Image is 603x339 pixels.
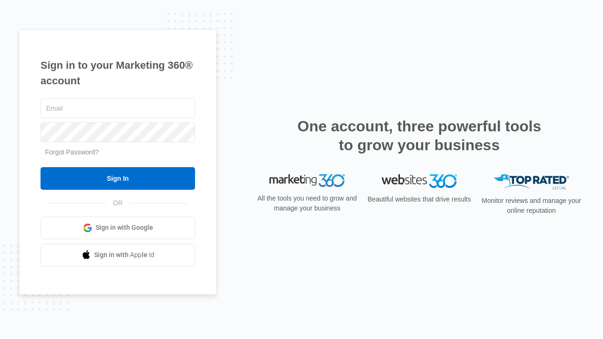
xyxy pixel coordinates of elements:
[106,198,130,208] span: OR
[41,98,195,118] input: Email
[294,117,544,154] h2: One account, three powerful tools to grow your business
[41,57,195,89] h1: Sign in to your Marketing 360® account
[94,250,155,260] span: Sign in with Apple Id
[45,148,99,156] a: Forgot Password?
[382,174,457,188] img: Websites 360
[254,194,360,213] p: All the tools you need to grow and manage your business
[96,223,153,233] span: Sign in with Google
[41,217,195,239] a: Sign in with Google
[494,174,569,190] img: Top Rated Local
[367,194,472,204] p: Beautiful websites that drive results
[479,196,584,216] p: Monitor reviews and manage your online reputation
[269,174,345,187] img: Marketing 360
[41,167,195,190] input: Sign In
[41,244,195,266] a: Sign in with Apple Id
